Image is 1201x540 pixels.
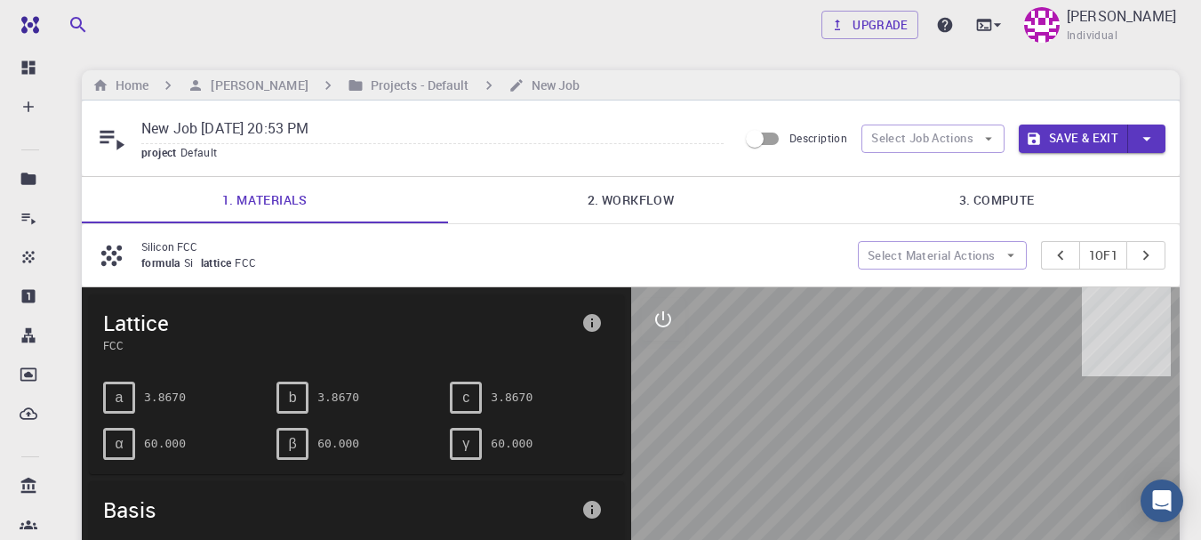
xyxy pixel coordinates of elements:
[813,177,1180,223] a: 3. Compute
[462,390,469,406] span: c
[462,436,469,452] span: γ
[289,390,297,406] span: b
[789,131,847,145] span: Description
[235,255,263,270] span: FCC
[1141,480,1183,522] div: Open Intercom Messenger
[858,241,1027,270] button: Select Material Actions
[1067,5,1176,27] p: [PERSON_NAME]
[184,255,201,270] span: Si
[524,76,580,95] h6: New Job
[289,436,297,452] span: β
[89,76,583,95] nav: breadcrumb
[821,11,918,39] a: Upgrade
[491,428,532,459] pre: 60.000
[574,305,610,341] button: info
[1019,125,1128,153] button: Save & Exit
[141,255,184,270] span: formula
[1024,7,1060,43] img: Norbert Lakatos
[317,382,359,413] pre: 3.8670
[1067,27,1117,44] span: Individual
[141,145,180,159] span: project
[108,76,148,95] h6: Home
[861,125,1005,153] button: Select Job Actions
[1041,241,1166,270] div: pager
[491,382,532,413] pre: 3.8670
[204,76,308,95] h6: [PERSON_NAME]
[116,390,124,406] span: a
[574,492,610,528] button: info
[317,428,359,459] pre: 60.000
[14,16,39,34] img: logo
[144,382,186,413] pre: 3.8670
[144,428,186,459] pre: 60.000
[115,436,123,452] span: α
[180,145,225,159] span: Default
[82,177,448,223] a: 1. Materials
[1079,241,1128,270] button: 1of1
[141,238,844,254] p: Silicon FCC
[364,76,469,95] h6: Projects - Default
[103,496,574,524] span: Basis
[201,255,236,270] span: lattice
[31,12,117,28] span: Támogatás
[448,177,814,223] a: 2. Workflow
[103,337,574,353] span: FCC
[103,309,574,337] span: Lattice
